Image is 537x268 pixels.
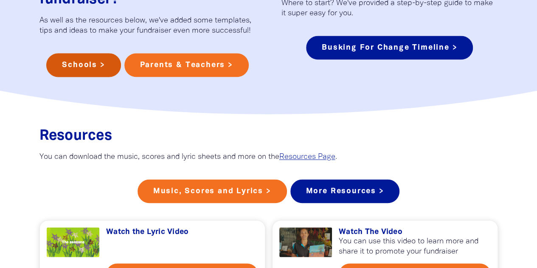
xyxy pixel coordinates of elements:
a: Resources Page [279,153,335,161]
h3: Watch The Video [339,227,491,237]
h3: Watch the Lyric Video [106,227,258,237]
p: As well as the resources below, we've added some templates, tips and ideas to make your fundraise... [39,16,256,36]
a: Parents & Teachers > [124,53,249,77]
a: More Resources > [290,179,400,203]
p: You can download the music, scores and lyric sheets and more on the . [39,152,498,162]
a: Schools > [46,53,121,77]
a: Music, Scores and Lyrics > [138,179,287,203]
a: Busking For Change Timeline > [306,36,473,59]
span: Resources [39,130,112,143]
